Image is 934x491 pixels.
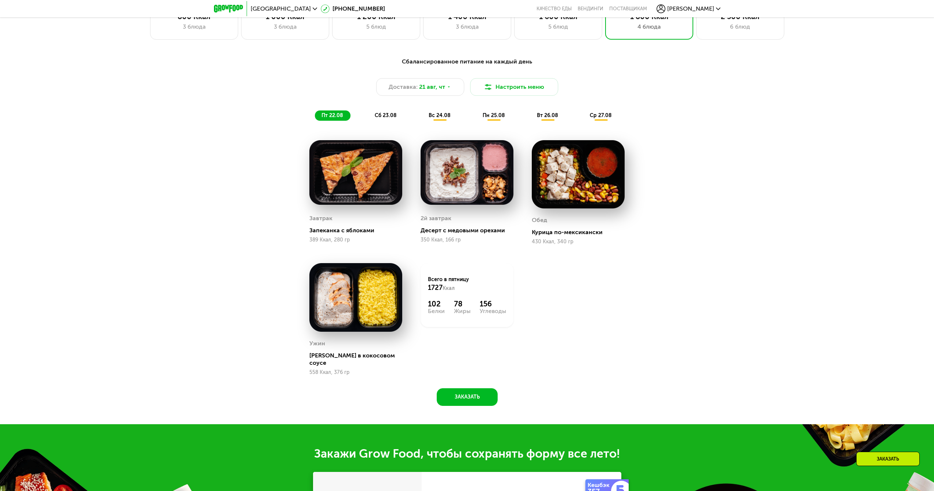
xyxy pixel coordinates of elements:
[321,112,343,119] span: пт 22.08
[428,276,506,292] div: Всего в пятницу
[428,284,443,292] span: 1727
[421,227,519,234] div: Десерт с медовыми орехами
[704,22,777,31] div: 6 блюд
[309,338,325,349] div: Ужин
[309,352,408,367] div: [PERSON_NAME] в кокосовом соусе
[609,6,647,12] div: поставщикам
[249,22,321,31] div: 3 блюда
[532,215,547,226] div: Обед
[309,227,408,234] div: Запеканка с яблоками
[309,370,402,375] div: 558 Ккал, 376 гр
[532,239,625,245] div: 430 Ккал, 340 гр
[431,22,504,31] div: 3 блюда
[428,308,445,314] div: Белки
[537,112,558,119] span: вт 26.08
[590,112,612,119] span: ср 27.08
[532,229,630,236] div: Курица по-мексикански
[437,388,498,406] button: Заказать
[856,452,920,466] div: Заказать
[251,6,311,12] span: [GEOGRAPHIC_DATA]
[429,112,451,119] span: вс 24.08
[321,4,385,13] a: [PHONE_NUMBER]
[419,83,445,91] span: 21 авг, чт
[158,22,230,31] div: 3 блюда
[578,6,603,12] a: Вендинги
[375,112,397,119] span: сб 23.08
[483,112,505,119] span: пн 25.08
[250,57,684,66] div: Сбалансированное питание на каждый день
[454,308,470,314] div: Жиры
[309,237,402,243] div: 389 Ккал, 280 гр
[421,237,513,243] div: 350 Ккал, 166 гр
[340,22,413,31] div: 5 блюд
[480,299,506,308] div: 156
[389,83,418,91] span: Доставка:
[454,299,470,308] div: 78
[537,6,572,12] a: Качество еды
[588,482,613,488] div: Кешбэк
[480,308,506,314] div: Углеводы
[613,22,686,31] div: 4 блюда
[421,213,451,224] div: 2й завтрак
[428,299,445,308] div: 102
[309,213,332,224] div: Завтрак
[443,285,455,291] span: Ккал
[667,6,714,12] span: [PERSON_NAME]
[522,22,595,31] div: 5 блюд
[470,78,558,96] button: Настроить меню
